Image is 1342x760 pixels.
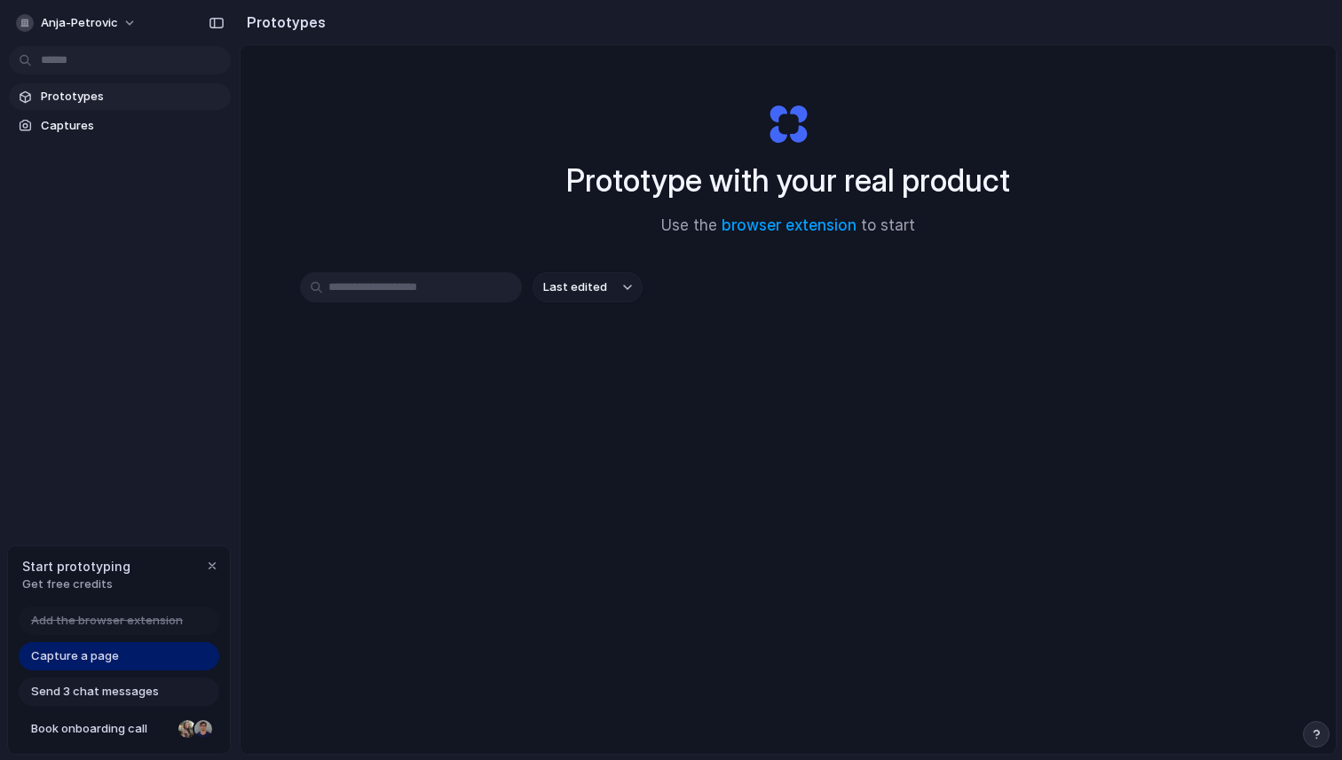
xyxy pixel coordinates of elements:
button: Last edited [533,272,643,302]
a: Captures [9,113,231,139]
span: Captures [41,117,224,135]
span: Use the to start [661,215,915,238]
span: Last edited [543,278,607,296]
span: Start prototyping [22,557,130,576]
a: browser extension [722,216,857,234]
span: Book onboarding call [31,720,171,738]
div: Nicole Kubica [177,718,198,740]
span: Capture a page [31,647,119,665]
span: Send 3 chat messages [31,683,159,701]
h2: Prototypes [240,12,326,33]
span: anja-petrovic [41,14,118,32]
a: Prototypes [9,83,231,110]
button: anja-petrovic [9,9,146,37]
span: Add the browser extension [31,612,183,630]
a: Book onboarding call [19,715,219,743]
span: Prototypes [41,88,224,106]
div: Christian Iacullo [193,718,214,740]
h1: Prototype with your real product [566,157,1010,204]
span: Get free credits [22,576,130,593]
